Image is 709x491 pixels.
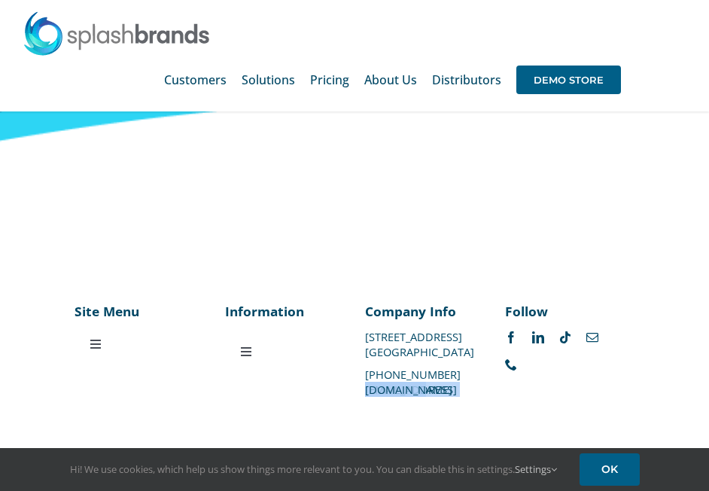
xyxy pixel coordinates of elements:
[75,302,150,320] p: Site Menu
[225,337,344,367] nav: Menu
[70,462,557,476] span: Hi! We use cookies, which help us show things more relevant to you. You can disable this in setti...
[164,74,227,86] span: Customers
[310,74,349,86] span: Pricing
[364,74,417,86] span: About Us
[516,66,621,94] span: DEMO STORE
[505,358,517,371] a: phone
[559,331,571,343] a: tiktok
[432,56,501,104] a: Distributors
[586,331,598,343] a: mail
[242,74,295,86] span: Solutions
[23,11,211,56] img: SplashBrands.com Logo
[164,56,227,104] a: Customers
[580,453,640,486] a: OK
[505,331,517,343] a: facebook
[75,329,150,359] nav: Menu
[310,56,349,104] a: Pricing
[164,56,640,104] nav: Main Menu Sticky
[516,56,621,104] a: DEMO STORE
[365,302,484,320] p: Company Info
[532,331,544,343] a: linkedin
[225,302,344,320] p: Information
[505,302,624,320] p: Follow
[515,462,557,476] a: Settings
[432,74,501,86] span: Distributors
